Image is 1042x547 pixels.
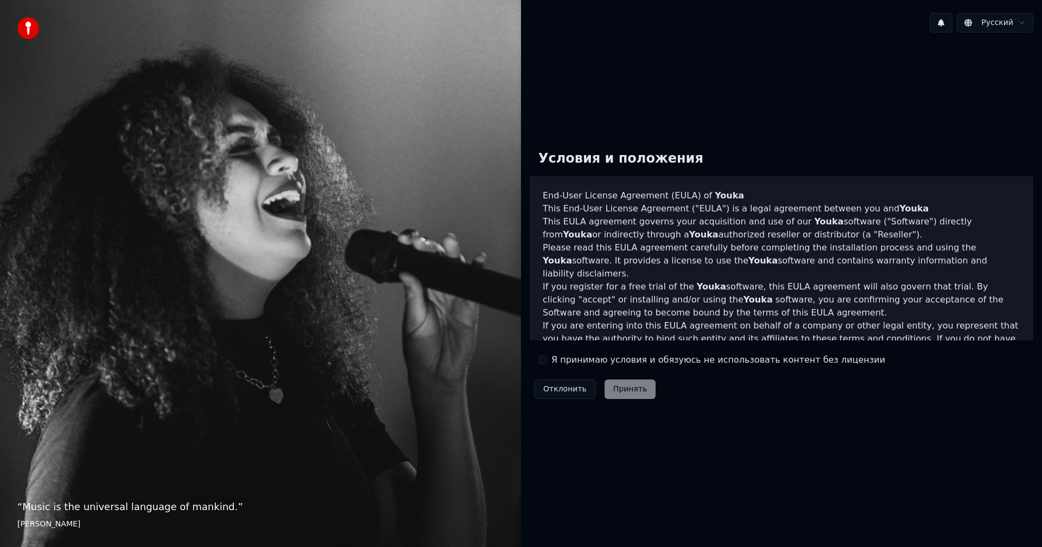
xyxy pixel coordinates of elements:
[814,216,843,227] span: Youka
[530,141,712,176] div: Условия и положения
[543,319,1020,371] p: If you are entering into this EULA agreement on behalf of a company or other legal entity, you re...
[543,189,1020,202] h3: End-User License Agreement (EULA) of
[543,255,572,266] span: Youka
[899,203,929,214] span: Youka
[748,255,778,266] span: Youka
[543,202,1020,215] p: This End-User License Agreement ("EULA") is a legal agreement between you and
[697,281,726,292] span: Youka
[715,190,744,201] span: Youka
[543,280,1020,319] p: If you register for a free trial of the software, this EULA agreement will also govern that trial...
[17,499,504,514] p: “ Music is the universal language of mankind. ”
[689,229,719,240] span: Youka
[563,229,592,240] span: Youka
[17,17,39,39] img: youka
[543,241,1020,280] p: Please read this EULA agreement carefully before completing the installation process and using th...
[551,353,885,366] label: Я принимаю условия и обязуюсь не использовать контент без лицензии
[17,519,504,530] footer: [PERSON_NAME]
[543,215,1020,241] p: This EULA agreement governs your acquisition and use of our software ("Software") directly from o...
[534,379,596,399] button: Отклонить
[744,294,773,305] span: Youka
